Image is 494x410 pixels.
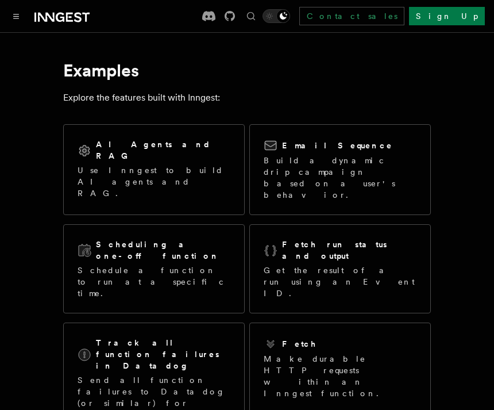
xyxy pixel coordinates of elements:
[9,9,23,23] button: Toggle navigation
[63,60,431,81] h1: Examples
[264,265,416,299] p: Get the result of a run using an Event ID.
[249,224,431,313] a: Fetch run status and outputGet the result of a run using an Event ID.
[78,164,230,199] p: Use Inngest to build AI agents and RAG.
[96,239,230,262] h2: Scheduling a one-off function
[282,140,393,151] h2: Email Sequence
[264,353,416,399] p: Make durable HTTP requests within an Inngest function.
[96,337,230,371] h2: Track all function failures in Datadog
[63,90,431,106] p: Explore the features built with Inngest:
[409,7,485,25] a: Sign Up
[263,9,290,23] button: Toggle dark mode
[96,139,230,162] h2: AI Agents and RAG
[282,239,416,262] h2: Fetch run status and output
[299,7,404,25] a: Contact sales
[63,224,245,313] a: Scheduling a one-off functionSchedule a function to run at a specific time.
[244,9,258,23] button: Find something...
[264,155,416,201] p: Build a dynamic drip campaign based on a user's behavior.
[282,338,317,350] h2: Fetch
[63,124,245,215] a: AI Agents and RAGUse Inngest to build AI agents and RAG.
[78,265,230,299] p: Schedule a function to run at a specific time.
[249,124,431,215] a: Email SequenceBuild a dynamic drip campaign based on a user's behavior.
